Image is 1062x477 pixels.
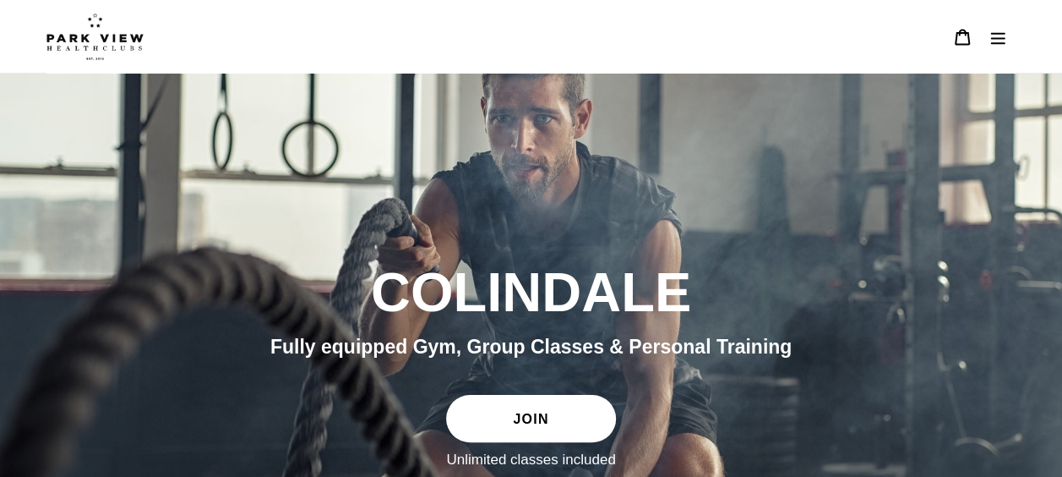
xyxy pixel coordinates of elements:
img: Park view health clubs is a gym near you. [46,13,144,60]
span: Fully equipped Gym, Group Classes & Personal Training [270,336,792,358]
a: JOIN [446,395,615,442]
label: Unlimited classes included [446,451,615,469]
h2: COLINDALE [71,260,992,326]
button: Menu [980,19,1016,55]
